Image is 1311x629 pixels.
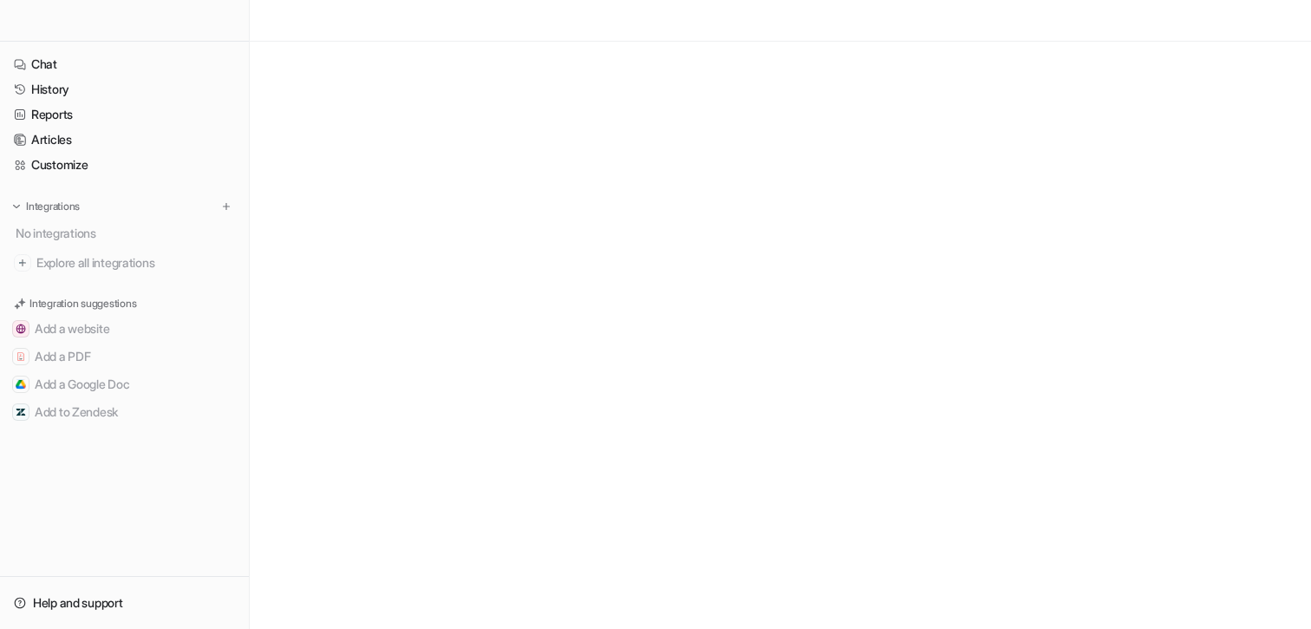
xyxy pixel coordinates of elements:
[220,200,232,213] img: menu_add.svg
[7,343,242,370] button: Add a PDFAdd a PDF
[26,200,80,213] p: Integrations
[36,249,235,277] span: Explore all integrations
[7,315,242,343] button: Add a websiteAdd a website
[14,254,31,272] img: explore all integrations
[7,370,242,398] button: Add a Google DocAdd a Google Doc
[7,102,242,127] a: Reports
[7,591,242,615] a: Help and support
[16,379,26,390] img: Add a Google Doc
[16,351,26,362] img: Add a PDF
[7,128,242,152] a: Articles
[29,296,136,311] p: Integration suggestions
[7,77,242,102] a: History
[10,219,242,247] div: No integrations
[7,153,242,177] a: Customize
[16,407,26,417] img: Add to Zendesk
[16,324,26,334] img: Add a website
[7,251,242,275] a: Explore all integrations
[7,52,242,76] a: Chat
[7,398,242,426] button: Add to ZendeskAdd to Zendesk
[7,198,85,215] button: Integrations
[10,200,23,213] img: expand menu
